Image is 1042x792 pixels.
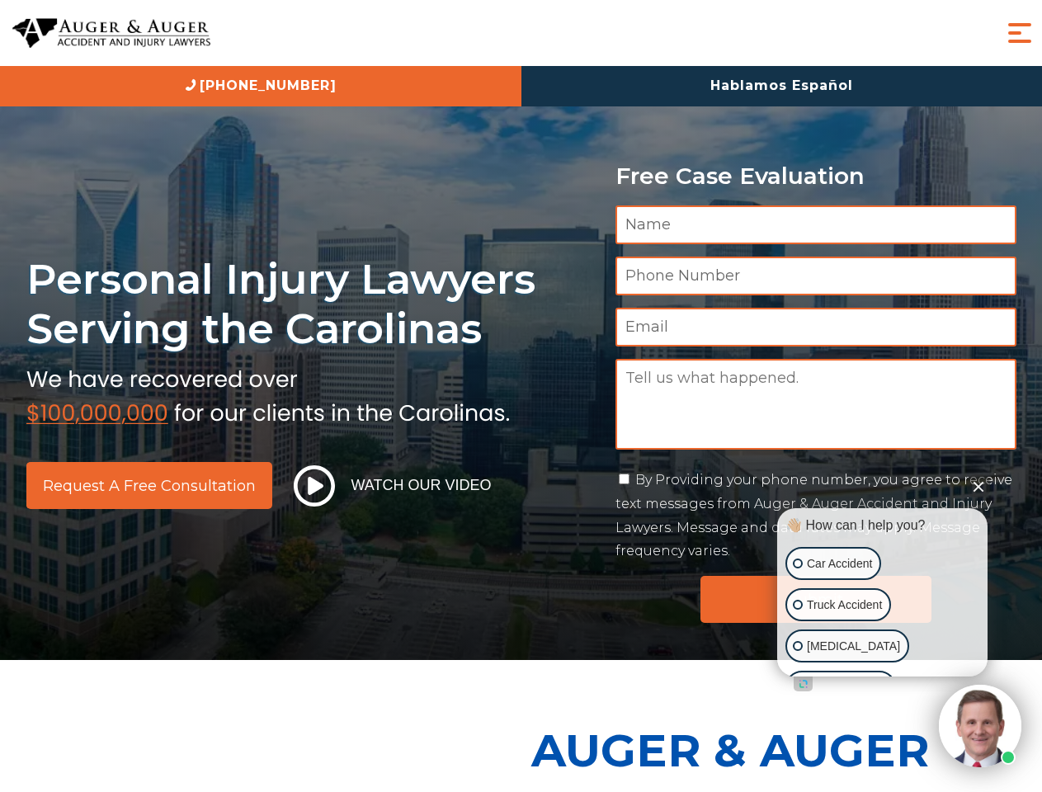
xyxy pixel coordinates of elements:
[289,464,497,507] button: Watch Our Video
[794,676,813,691] a: Open intaker chat
[12,18,210,49] img: Auger & Auger Accident and Injury Lawyers Logo
[615,205,1016,244] input: Name
[1003,16,1036,49] button: Menu
[807,595,882,615] p: Truck Accident
[43,478,256,493] span: Request a Free Consultation
[939,685,1021,767] img: Intaker widget Avatar
[615,163,1016,189] p: Free Case Evaluation
[615,472,1012,559] label: By Providing your phone number, you agree to receive text messages from Auger & Auger Accident an...
[967,474,990,497] button: Close Intaker Chat Widget
[26,254,596,354] h1: Personal Injury Lawyers Serving the Carolinas
[615,257,1016,295] input: Phone Number
[26,462,272,509] a: Request a Free Consultation
[26,362,510,425] img: sub text
[807,636,900,657] p: [MEDICAL_DATA]
[807,554,872,574] p: Car Accident
[700,576,931,623] input: Submit
[615,308,1016,346] input: Email
[781,516,983,535] div: 👋🏼 How can I help you?
[531,709,1033,791] p: Auger & Auger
